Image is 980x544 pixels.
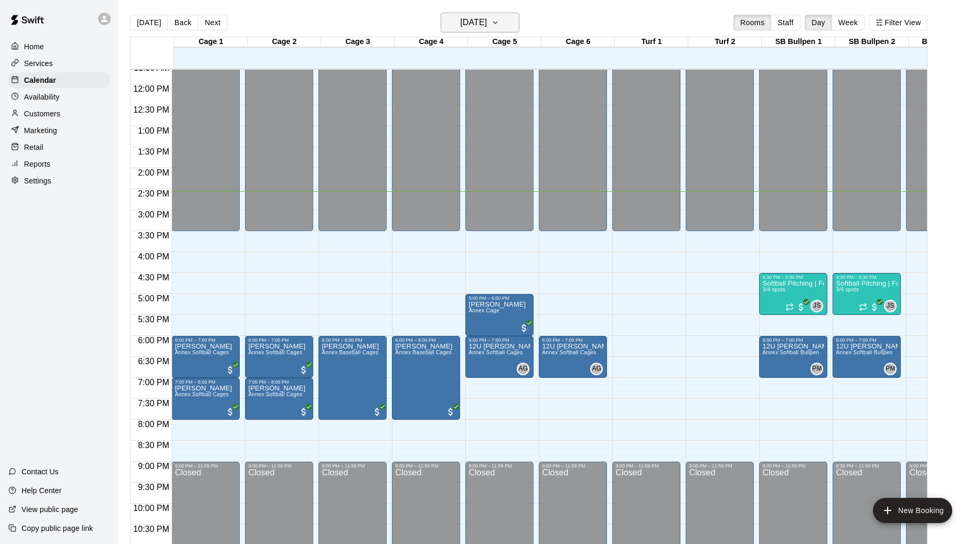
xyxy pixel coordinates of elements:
div: 6:00 PM – 7:00 PM [248,338,310,343]
div: 6:00 PM – 7:00 PM [762,338,824,343]
span: Annex Softball Cages [175,391,229,397]
span: Recurring event [859,303,867,311]
span: Annex Softball Cages [248,350,302,355]
div: 6:00 PM – 7:00 PM: 12U McAllister P&C [833,336,901,378]
p: View public page [22,504,78,515]
span: Ali Grenzebach [521,363,529,375]
p: Reports [24,159,50,169]
p: Availability [24,92,60,102]
span: All customers have paid [445,407,456,417]
p: Copy public page link [22,523,93,534]
span: All customers have paid [225,407,236,417]
p: Customers [24,108,60,119]
div: Paige McAllister [811,363,823,375]
span: 9:00 PM [135,462,172,471]
div: 9:00 PM – 11:59 PM [175,463,237,469]
div: Turf 2 [688,37,762,47]
p: Help Center [22,485,61,496]
div: 4:30 PM – 5:30 PM [762,275,824,280]
div: 9:00 PM – 11:59 PM [689,463,751,469]
p: Contact Us [22,466,59,477]
div: 5:00 PM – 6:00 PM [468,296,530,301]
div: 9:00 PM – 11:59 PM [322,463,384,469]
div: 4:30 PM – 5:30 PM: Softball Pitching | Foundations [759,273,827,315]
p: Marketing [24,125,57,136]
div: 9:00 PM – 11:59 PM [836,463,898,469]
span: Annex Softball Cages [542,350,596,355]
button: Day [805,15,832,30]
span: Annex Softball Cages [248,391,302,397]
div: 9:00 PM – 11:59 PM [395,463,457,469]
div: 6:00 PM – 7:00 PM: 12U Grenzebach Practice [465,336,534,378]
span: 8:30 PM [135,441,172,450]
div: 7:00 PM – 8:00 PM: Michael Kolb [172,378,240,420]
div: Turf 1 [615,37,688,47]
div: Customers [8,106,110,122]
span: 7:30 PM [135,399,172,408]
button: [DATE] [441,13,519,32]
a: Marketing [8,123,110,138]
span: 8:00 PM [135,420,172,429]
span: 2:00 PM [135,168,172,177]
h6: [DATE] [460,15,487,30]
div: Jess Schmittling [884,300,897,312]
a: Retail [8,139,110,155]
p: Settings [24,176,51,186]
div: 6:00 PM – 7:00 PM [175,338,237,343]
div: Ali Grenzebach [590,363,603,375]
div: Calendar [8,72,110,88]
span: Ali Grenzebach [594,363,603,375]
span: Jess Schmittling [815,300,823,312]
a: Reports [8,156,110,172]
div: Jess Schmittling [811,300,823,312]
span: 1:30 PM [135,147,172,156]
span: 2:30 PM [135,189,172,198]
div: 4:30 PM – 5:30 PM [836,275,898,280]
span: 12:30 PM [131,105,172,114]
div: Availability [8,89,110,105]
span: 1:00 PM [135,126,172,135]
span: PM [886,364,896,374]
span: AG [592,364,601,374]
div: 7:00 PM – 8:00 PM [248,379,310,385]
button: Next [198,15,227,30]
p: Calendar [24,75,56,85]
span: 4:00 PM [135,252,172,261]
span: All customers have paid [519,323,529,333]
span: 3:00 PM [135,210,172,219]
span: Paige McAllister [815,363,823,375]
span: Annex Cage [468,308,499,313]
button: add [873,498,952,523]
div: Cage 5 [468,37,541,47]
p: Retail [24,142,44,153]
div: SB Bullpen 2 [835,37,909,47]
span: Annex Softball Bullpen [836,350,892,355]
a: Settings [8,173,110,189]
span: 3:30 PM [135,231,172,240]
span: 10:00 PM [131,504,172,513]
a: Services [8,56,110,71]
div: Cage 2 [248,37,321,47]
span: 10:30 PM [131,525,172,534]
div: 9:00 PM – 11:59 PM [615,463,677,469]
div: 9:00 PM – 11:59 PM [762,463,824,469]
span: Recurring event [785,303,794,311]
button: [DATE] [130,15,168,30]
button: Rooms [733,15,771,30]
span: 6:00 PM [135,336,172,345]
div: Cage 1 [174,37,248,47]
div: 6:00 PM – 8:00 PM: Kristi Pennington [392,336,460,420]
span: Annex Softball Cages [468,350,523,355]
div: 6:00 PM – 7:00 PM: 12U McAllister P&C [759,336,827,378]
span: All customers have paid [869,302,880,312]
div: 7:00 PM – 8:00 PM: Michael Kolb [245,378,313,420]
div: 4:30 PM – 5:30 PM: Softball Pitching | Foundations [833,273,901,315]
a: Home [8,39,110,55]
div: 9:00 PM – 11:59 PM [468,463,530,469]
span: 7:00 PM [135,378,172,387]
